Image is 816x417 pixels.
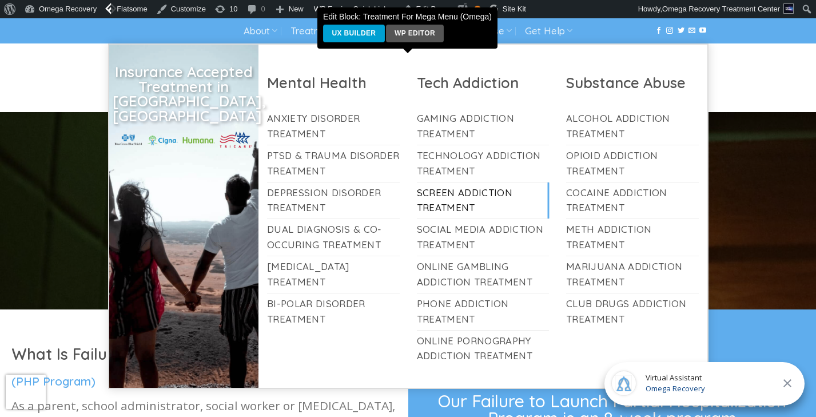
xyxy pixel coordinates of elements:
a: Online Pornography Addiction Treatment [417,331,550,367]
a: Screen Addiction Treatment [417,182,550,219]
a: Anxiety Disorder Treatment [267,108,400,145]
a: Follow on Facebook [655,27,662,35]
a: Cocaine Addiction Treatment [566,182,699,219]
a: Social Media Addiction Treatment [417,219,550,256]
h1: What Is Failure to Launch Program? [11,344,397,364]
h2: Insurance Accepted Treatment in [GEOGRAPHIC_DATA], [GEOGRAPHIC_DATA] [113,65,254,123]
a: Opioid Addiction Treatment [566,145,699,182]
a: Phone Addiction Treatment [417,293,550,330]
a: Get Help [525,21,572,42]
h2: Substance Abuse [566,73,699,92]
a: Online Gambling Addiction Treatment [417,256,550,293]
div: Edit Block: Treatment For Mega Menu (Omega) [319,9,496,47]
h2: Mental Health [267,73,400,92]
a: UX Builder [323,25,385,42]
a: Alcohol Addiction Treatment [566,108,699,145]
a: Follow on Twitter [678,27,684,35]
a: Treatment For [290,21,362,42]
a: Dual Diagnosis & Co-Occuring Treatment [267,219,400,256]
a: Meth Addiction Treatment [566,219,699,256]
a: Gaming Addiction Treatment [417,108,550,145]
a: Bi-Polar Disorder Treatment [267,293,400,330]
div: OK [474,6,481,13]
a: Send us an email [688,27,695,35]
a: PTSD & Trauma Disorder Treatment [267,145,400,182]
a: WP Editor [386,25,444,42]
a: [MEDICAL_DATA] Treatment [267,256,400,293]
a: Follow on YouTube [699,27,706,35]
a: About [244,21,277,42]
a: Club Drugs Addiction Treatment [566,293,699,330]
span: Omega Recovery Treatment Center [662,5,780,13]
a: Marijuana Addiction Treatment [566,256,699,293]
h2: Tech Addiction [417,73,550,92]
span: Site Kit [503,5,526,13]
a: Follow on Instagram [666,27,673,35]
span: (PHP Program) [11,374,95,388]
a: Technology Addiction Treatment [417,145,550,182]
a: Depression Disorder Treatment [267,182,400,219]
